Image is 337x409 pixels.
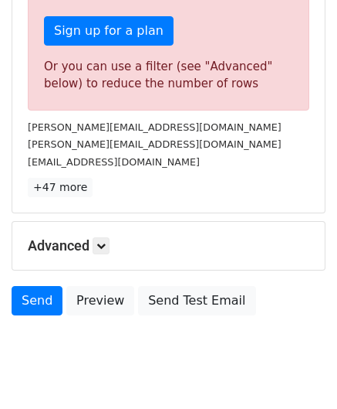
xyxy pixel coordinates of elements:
small: [PERSON_NAME][EMAIL_ADDRESS][DOMAIN_NAME] [28,138,281,150]
a: +47 more [28,178,93,197]
iframe: Chat Widget [260,335,337,409]
h5: Advanced [28,237,309,254]
small: [PERSON_NAME][EMAIL_ADDRESS][DOMAIN_NAME] [28,121,281,133]
a: Preview [66,286,134,315]
div: Or you can use a filter (see "Advanced" below) to reduce the number of rows [44,58,293,93]
a: Sign up for a plan [44,16,174,46]
a: Send [12,286,62,315]
a: Send Test Email [138,286,255,315]
small: [EMAIL_ADDRESS][DOMAIN_NAME] [28,156,200,168]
